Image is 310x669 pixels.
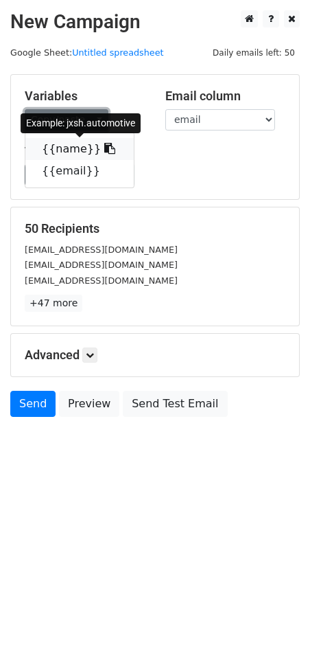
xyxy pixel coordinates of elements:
a: +47 more [25,295,82,312]
a: Send Test Email [123,391,227,417]
small: [EMAIL_ADDRESS][DOMAIN_NAME] [25,260,178,270]
iframe: Chat Widget [241,603,310,669]
a: Send [10,391,56,417]
h2: New Campaign [10,10,300,34]
h5: Email column [165,89,285,104]
div: Example: jxsh.automotive [21,113,141,133]
a: {{email}} [25,160,134,182]
h5: Advanced [25,348,285,363]
small: [EMAIL_ADDRESS][DOMAIN_NAME] [25,275,178,286]
a: Daily emails left: 50 [208,47,300,58]
a: Preview [59,391,119,417]
small: Google Sheet: [10,47,164,58]
h5: 50 Recipients [25,221,285,236]
small: [EMAIL_ADDRESS][DOMAIN_NAME] [25,245,178,255]
span: Daily emails left: 50 [208,45,300,60]
h5: Variables [25,89,145,104]
a: Untitled spreadsheet [72,47,163,58]
a: {{name}} [25,138,134,160]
